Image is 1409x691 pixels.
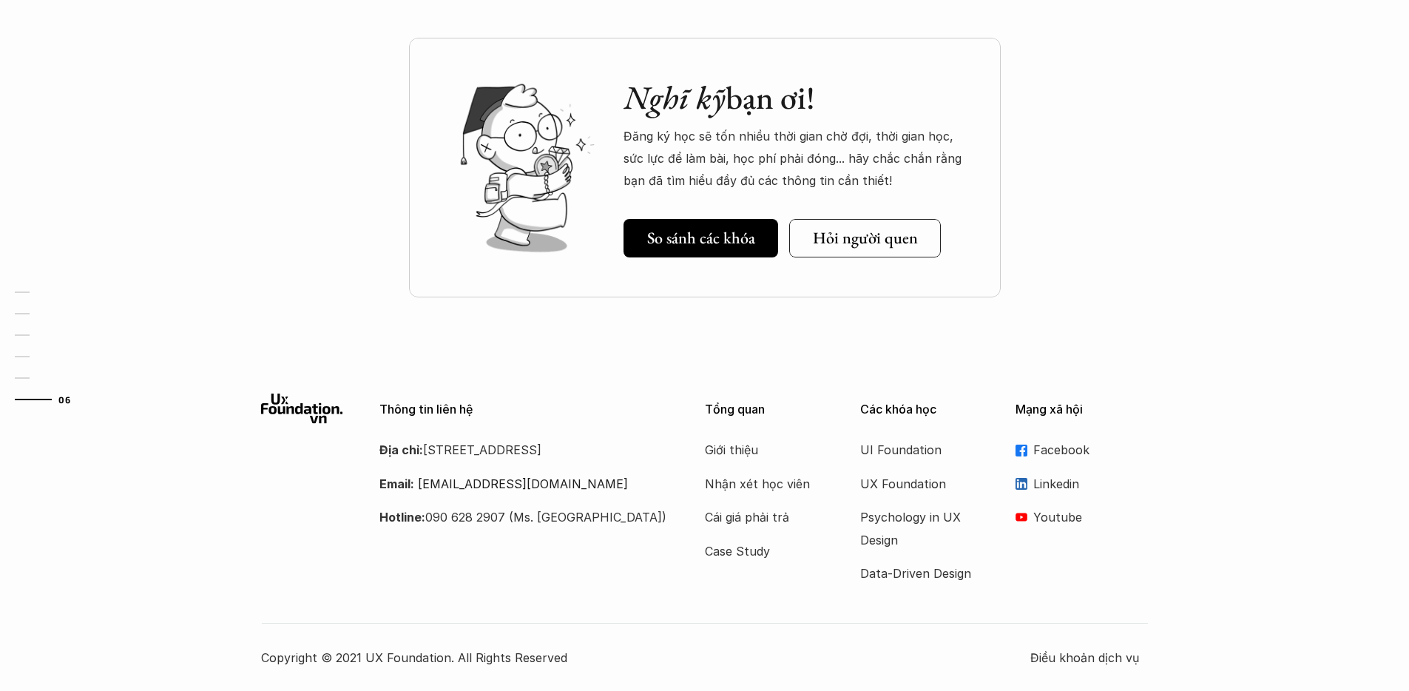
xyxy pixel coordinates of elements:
p: Facebook [1033,439,1149,461]
p: Mạng xã hội [1016,402,1149,417]
p: Các khóa học [860,402,993,417]
a: Data-Driven Design [860,562,979,584]
a: Nhận xét học viên [705,473,823,495]
a: So sánh các khóa [624,219,778,257]
p: [STREET_ADDRESS] [379,439,668,461]
em: Nghĩ kỹ [624,76,726,118]
h5: Hỏi người quen [813,229,918,248]
p: Youtube [1033,506,1149,528]
p: Thông tin liên hệ [379,402,668,417]
a: 06 [15,391,85,408]
a: Điều khoản dịch vụ [1030,647,1149,669]
a: UI Foundation [860,439,979,461]
h5: So sánh các khóa [647,229,755,248]
strong: 06 [58,394,70,404]
p: Tổng quan [705,402,838,417]
p: Copyright © 2021 UX Foundation. All Rights Reserved [261,647,1030,669]
a: Cái giá phải trả [705,506,823,528]
p: Đăng ký học sẽ tốn nhiều thời gian chờ đợi, thời gian học, sức lực để làm bài, học phí phải đóng.... [624,125,971,192]
strong: Địa chỉ: [379,442,423,457]
a: [EMAIL_ADDRESS][DOMAIN_NAME] [418,476,628,491]
p: 090 628 2907 (Ms. [GEOGRAPHIC_DATA]) [379,506,668,528]
a: Psychology in UX Design [860,506,979,551]
strong: Hotline: [379,510,425,525]
a: Giới thiệu [705,439,823,461]
a: Hỏi người quen [789,219,941,257]
a: Youtube [1016,506,1149,528]
a: UX Foundation [860,473,979,495]
h2: bạn ơi! [624,78,971,118]
a: Linkedin [1016,473,1149,495]
p: Linkedin [1033,473,1149,495]
a: Facebook [1016,439,1149,461]
a: Case Study [705,540,823,562]
strong: Email: [379,476,414,491]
